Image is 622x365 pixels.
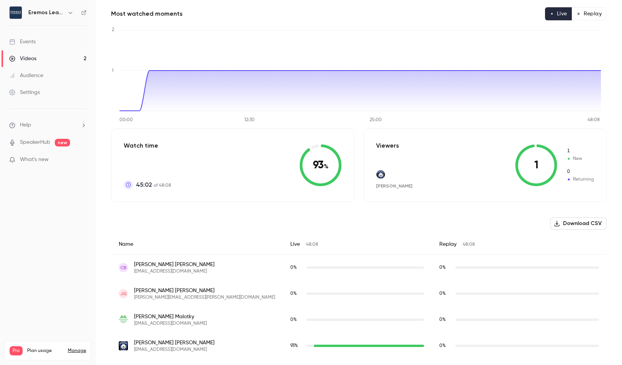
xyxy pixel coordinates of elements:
span: [EMAIL_ADDRESS][DOMAIN_NAME] [134,268,214,275]
span: Replay watch time [439,290,452,297]
span: Live watch time [290,264,303,271]
span: 0 % [290,265,297,270]
span: 48:08 [306,242,318,247]
p: Watch time [124,141,171,150]
div: rspitzer@pinevillenc.gov [111,333,607,359]
span: New [566,155,594,162]
span: Plan usage [27,348,63,354]
div: jcbarrin1@gmail.com [111,255,607,281]
span: 0 % [439,265,446,270]
div: dmalotky@greensboro.edu [111,307,607,333]
span: Pro [10,346,23,355]
span: 93 % [290,344,298,348]
span: [PERSON_NAME] [PERSON_NAME] [134,339,214,347]
div: Live [283,234,432,255]
img: pinevillenc.gov [119,341,128,350]
div: Replay [432,234,607,255]
span: New [566,148,594,155]
tspan: 25:00 [370,118,382,122]
tspan: 12:30 [244,118,255,122]
span: [PERSON_NAME] [PERSON_NAME] [134,287,275,294]
span: What's new [20,156,49,164]
span: 0 % [439,291,446,296]
tspan: 2 [112,28,114,32]
span: 48:08 [463,242,475,247]
img: pinevillenc.gov [376,170,385,179]
span: [EMAIL_ADDRESS][DOMAIN_NAME] [134,321,207,327]
h6: Eremos Leadership [28,9,64,16]
div: Settings [9,89,40,96]
span: CB [120,264,127,271]
span: 0 % [439,317,446,322]
h2: Most watched moments [111,9,183,18]
tspan: 00:00 [119,118,133,122]
span: [PERSON_NAME] Malotky [134,313,207,321]
span: 0 % [290,291,297,296]
span: 0 % [439,344,446,348]
p: Viewers [376,141,399,150]
tspan: 1 [112,69,113,73]
span: Replay watch time [439,342,452,349]
span: Replay watch time [439,264,452,271]
a: Manage [68,348,86,354]
span: Live watch time [290,290,303,297]
span: 45:02 [136,180,152,189]
tspan: 48:08 [588,118,600,122]
p: of 48:08 [136,180,171,189]
span: [PERSON_NAME] [PERSON_NAME] [134,261,214,268]
span: [PERSON_NAME] [376,183,412,189]
button: Replay [572,7,607,20]
li: help-dropdown-opener [9,121,87,129]
span: Live watch time [290,316,303,323]
span: Replay watch time [439,316,452,323]
span: Help [20,121,31,129]
span: [PERSON_NAME][EMAIL_ADDRESS][PERSON_NAME][DOMAIN_NAME] [134,294,275,301]
span: 0 % [290,317,297,322]
img: Eremos Leadership [10,7,22,19]
div: julia.gadd@scsolicitor16.org [111,281,607,307]
span: Live watch time [290,342,303,349]
span: Returning [566,176,594,183]
span: Returning [566,168,594,175]
div: Videos [9,55,36,62]
img: greensboro.edu [119,315,128,324]
div: Audience [9,72,43,79]
span: JG [120,290,127,297]
a: SpeakerHub [20,138,50,146]
span: new [55,139,70,146]
span: [EMAIL_ADDRESS][DOMAIN_NAME] [134,347,214,353]
button: Download CSV [550,217,607,230]
button: Live [545,7,572,20]
div: Events [9,38,36,46]
div: Name [111,234,283,255]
